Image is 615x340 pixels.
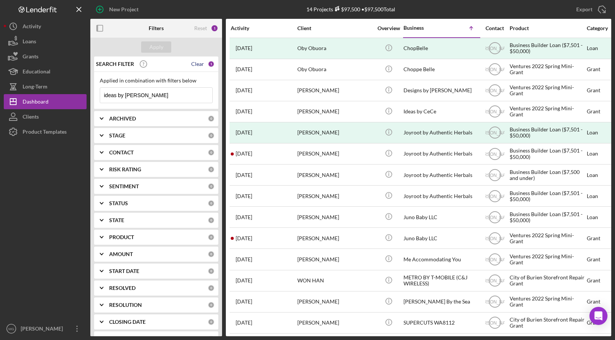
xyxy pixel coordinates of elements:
[510,186,585,206] div: Business Builder Loan ($7,501 - $50,000)
[208,234,215,241] div: 0
[19,321,68,338] div: [PERSON_NAME]
[297,249,373,269] div: [PERSON_NAME]
[476,320,513,326] text: [PERSON_NAME]
[510,81,585,101] div: Ventures 2022 Spring Mini-Grant
[236,299,252,305] time: 2022-04-29 19:09
[109,200,128,206] b: STATUS
[403,313,479,333] div: SUPERCUTS WA8112
[403,25,441,31] div: Business
[141,41,171,53] button: Apply
[510,144,585,164] div: Business Builder Loan ($7,501 - $50,000)
[236,193,252,199] time: 2023-01-25 23:50
[476,299,513,305] text: [PERSON_NAME]
[208,132,215,139] div: 0
[8,327,14,331] text: MG
[510,25,585,31] div: Product
[374,25,403,31] div: Overview
[403,207,479,227] div: Juno Baby LLC
[4,94,87,109] button: Dashboard
[510,271,585,291] div: City of Burien Storefront Repair Grant
[510,102,585,122] div: Ventures 2022 Spring Mini-Grant
[589,307,607,325] div: Open Intercom Messenger
[403,292,479,312] div: [PERSON_NAME] By the Sea
[476,215,513,220] text: [PERSON_NAME]
[403,81,479,101] div: Designs by [PERSON_NAME]
[4,49,87,64] button: Grants
[236,66,252,72] time: 2022-04-13 19:11
[297,165,373,185] div: [PERSON_NAME]
[23,109,39,126] div: Clients
[403,144,479,164] div: Joyroot by Authentic Herbals
[297,292,373,312] div: [PERSON_NAME]
[576,2,592,17] div: Export
[109,166,141,172] b: RISK RATING
[149,25,164,31] b: Filters
[194,25,207,31] div: Reset
[403,228,479,248] div: Juno Baby LLC
[403,249,479,269] div: Me Accommodating You
[569,2,611,17] button: Export
[4,64,87,79] button: Educational
[191,61,204,67] div: Clear
[510,292,585,312] div: Ventures 2022 Spring Mini-Grant
[4,109,87,124] a: Clients
[96,61,134,67] b: SEARCH FILTER
[236,45,252,51] time: 2022-04-27 18:50
[297,271,373,291] div: WON HAN
[208,319,215,325] div: 0
[236,172,252,178] time: 2023-03-16 03:19
[297,38,373,58] div: Oby Obuora
[208,166,215,173] div: 0
[100,78,213,84] div: Applied in combination with filters below
[109,302,142,308] b: RESOLUTION
[297,144,373,164] div: [PERSON_NAME]
[109,251,133,257] b: AMOUNT
[481,25,509,31] div: Contact
[510,207,585,227] div: Business Builder Loan ($7,501 - $50,000)
[208,200,215,207] div: 0
[208,251,215,258] div: 0
[109,319,146,325] b: CLOSING DATE
[476,194,513,199] text: [PERSON_NAME]
[403,271,479,291] div: METRO BY T-MOBILE (C&J WIRELESS)
[109,116,136,122] b: ARCHIVED
[476,109,513,114] text: [PERSON_NAME]
[236,130,252,136] time: 2023-01-23 22:49
[109,268,139,274] b: START DATE
[476,172,513,178] text: [PERSON_NAME]
[208,285,215,291] div: 0
[208,217,215,224] div: 0
[109,217,124,223] b: STATE
[208,61,215,67] div: 1
[403,102,479,122] div: Ideas by CeCe
[306,6,395,12] div: 14 Projects • $97,500 Total
[4,124,87,139] button: Product Templates
[297,228,373,248] div: [PERSON_NAME]
[510,59,585,79] div: Ventures 2022 Spring Mini-Grant
[208,149,215,156] div: 0
[476,151,513,157] text: [PERSON_NAME]
[476,88,513,93] text: [PERSON_NAME]
[236,108,252,114] time: 2022-05-02 19:26
[4,79,87,94] button: Long-Term
[510,38,585,58] div: Business Builder Loan ($7,501 - $50,000)
[476,278,513,284] text: [PERSON_NAME]
[476,130,513,136] text: [PERSON_NAME]
[208,268,215,274] div: 0
[208,183,215,190] div: 0
[476,236,513,241] text: [PERSON_NAME]
[297,81,373,101] div: [PERSON_NAME]
[297,25,373,31] div: Client
[297,123,373,143] div: [PERSON_NAME]
[476,257,513,262] text: [PERSON_NAME]
[4,34,87,49] button: Loans
[211,24,218,32] div: 1
[236,214,252,220] time: 2022-11-22 00:59
[403,165,479,185] div: Joyroot by Authentic Herbals
[149,41,163,53] div: Apply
